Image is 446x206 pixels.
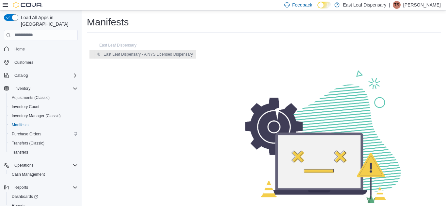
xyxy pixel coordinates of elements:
[1,183,80,192] button: Reports
[9,130,78,138] span: Purchase Orders
[12,113,61,118] span: Inventory Manager (Classic)
[7,120,80,130] button: Manifests
[13,2,42,8] img: Cova
[393,1,401,9] div: Tayler Swartwood
[12,161,78,169] span: Operations
[12,184,78,191] span: Reports
[12,95,50,100] span: Adjustments (Classic)
[7,170,80,179] button: Cash Management
[12,122,28,128] span: Manifests
[12,72,78,79] span: Catalog
[1,84,80,93] button: Inventory
[1,161,80,170] button: Operations
[317,2,331,8] input: Dark Mode
[12,150,28,155] span: Transfers
[12,131,41,137] span: Purchase Orders
[9,130,44,138] a: Purchase Orders
[12,104,40,109] span: Inventory Count
[12,161,36,169] button: Operations
[343,1,386,9] p: East Leaf Dispensary
[12,85,78,92] span: Inventory
[14,163,34,168] span: Operations
[90,41,139,49] button: East Leaf Dispensary
[12,85,33,92] button: Inventory
[9,193,40,200] a: Dashboards
[9,139,78,147] span: Transfers (Classic)
[9,94,78,102] span: Adjustments (Classic)
[1,58,80,67] button: Customers
[18,14,78,27] span: Load All Apps in [GEOGRAPHIC_DATA]
[14,86,30,91] span: Inventory
[9,171,47,178] a: Cash Management
[14,47,25,52] span: Home
[104,52,193,57] span: East Leaf Dispensary - A NYS Licensed Dispensary
[12,59,36,66] a: Customers
[94,50,196,58] button: East Leaf Dispensary - A NYS Licensed Dispensary
[99,43,136,48] span: East Leaf Dispensary
[292,2,312,8] span: Feedback
[9,112,63,120] a: Inventory Manager (Classic)
[12,45,78,53] span: Home
[9,148,31,156] a: Transfers
[245,69,402,203] img: Page Loading Error Image
[7,93,80,102] button: Adjustments (Classic)
[7,139,80,148] button: Transfers (Classic)
[7,111,80,120] button: Inventory Manager (Classic)
[87,16,129,29] h1: Manifests
[1,44,80,54] button: Home
[7,192,80,201] a: Dashboards
[7,148,80,157] button: Transfers
[9,121,31,129] a: Manifests
[1,71,80,80] button: Catalog
[9,112,78,120] span: Inventory Manager (Classic)
[14,73,28,78] span: Catalog
[12,141,44,146] span: Transfers (Classic)
[9,103,42,111] a: Inventory Count
[12,45,27,53] a: Home
[12,194,38,199] span: Dashboards
[12,184,31,191] button: Reports
[12,172,45,177] span: Cash Management
[9,148,78,156] span: Transfers
[403,1,441,9] p: [PERSON_NAME]
[389,1,390,9] p: |
[12,58,78,66] span: Customers
[7,130,80,139] button: Purchase Orders
[394,1,399,9] span: TS
[9,193,78,200] span: Dashboards
[9,171,78,178] span: Cash Management
[12,72,30,79] button: Catalog
[9,103,78,111] span: Inventory Count
[9,121,78,129] span: Manifests
[14,185,28,190] span: Reports
[9,94,52,102] a: Adjustments (Classic)
[9,139,47,147] a: Transfers (Classic)
[7,102,80,111] button: Inventory Count
[14,60,33,65] span: Customers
